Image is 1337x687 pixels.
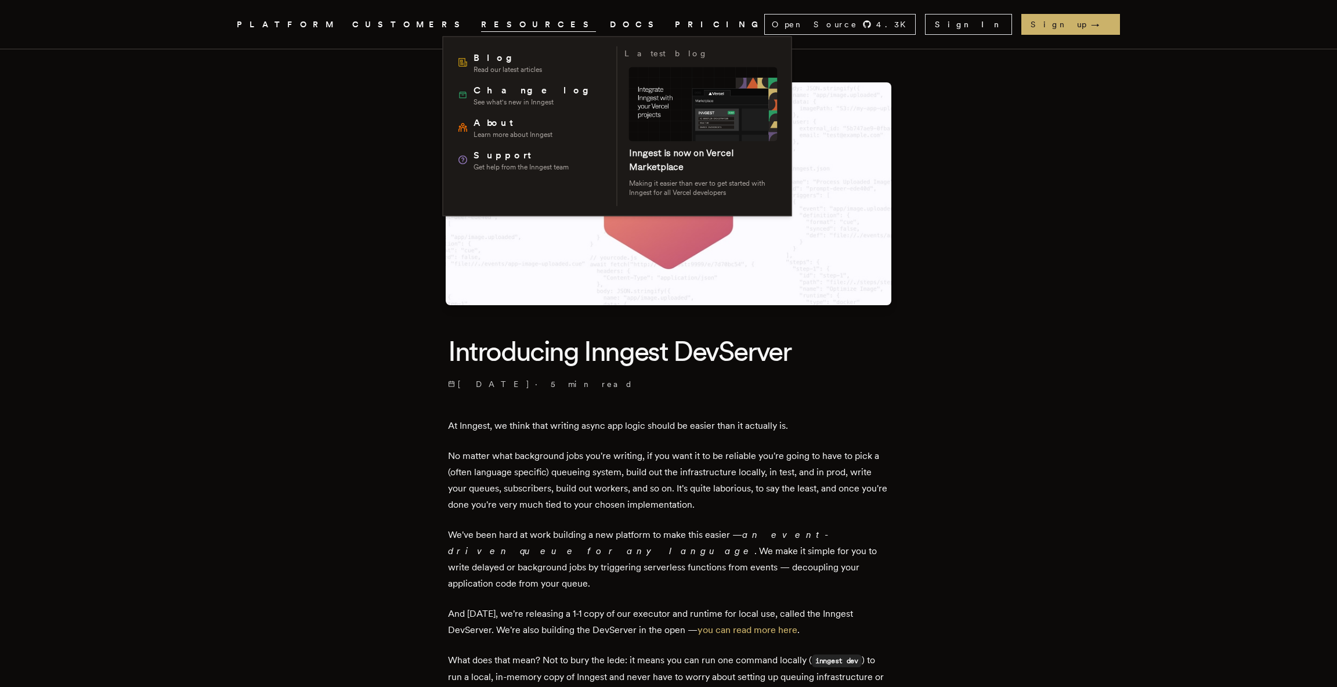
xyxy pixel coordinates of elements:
p: No matter what background jobs you're writing, if you want it to be reliable you're going to have... [448,448,889,513]
h3: Latest blog [624,46,708,60]
a: Sign In [925,14,1012,35]
a: ChangelogSee what's new in Inngest [453,79,610,111]
span: Changelog [474,84,597,97]
a: SupportGet help from the Inngest team [453,144,610,176]
span: About [474,116,552,130]
code: inngest dev [812,655,862,667]
span: → [1091,19,1111,30]
a: Inngest is now on Vercel Marketplace [629,147,733,172]
a: DOCS [610,17,661,32]
button: RESOURCES [481,17,596,32]
span: Read our latest articles [474,65,542,74]
span: Support [474,149,569,162]
span: Blog [474,51,542,65]
a: AboutLearn more about Inngest [453,111,610,144]
h1: Introducing Inngest DevServer [448,333,889,369]
span: Get help from the Inngest team [474,162,569,172]
button: PLATFORM [237,17,338,32]
span: Open Source [772,19,858,30]
span: [DATE] [448,378,530,390]
p: · [448,378,889,390]
p: We've been hard at work building a new platform to make this easier — . We make it simple for you... [448,527,889,592]
a: you can read more here [698,624,797,635]
p: At Inngest, we think that writing async app logic should be easier than it actually is. [448,418,889,434]
p: And [DATE], we're releasing a 1-1 copy of our executor and runtime for local use, called the Inng... [448,606,889,638]
span: Learn more about Inngest [474,130,552,139]
span: 4.3 K [876,19,913,30]
a: Sign up [1021,14,1120,35]
span: See what's new in Inngest [474,97,597,107]
a: CUSTOMERS [352,17,467,32]
a: PRICING [675,17,764,32]
a: BlogRead our latest articles [453,46,610,79]
span: 5 min read [551,378,633,390]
